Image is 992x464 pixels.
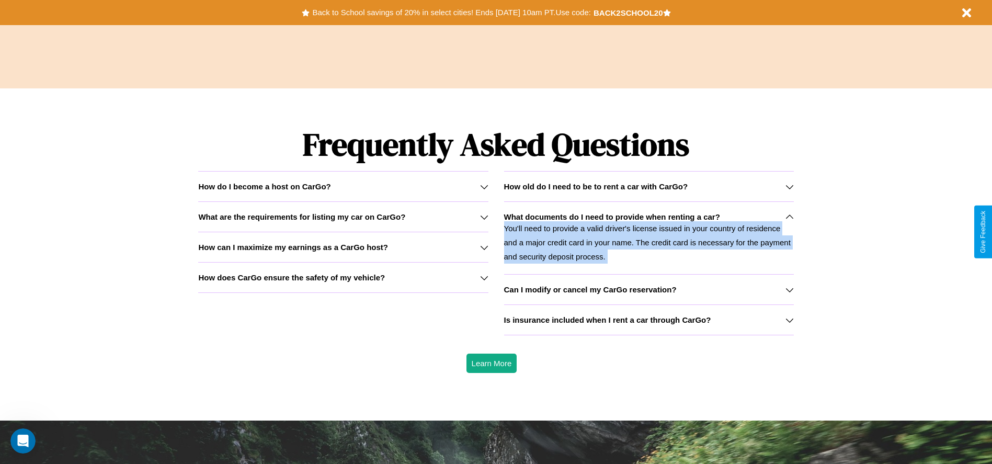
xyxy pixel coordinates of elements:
[979,211,987,253] div: Give Feedback
[198,118,793,171] h1: Frequently Asked Questions
[504,285,677,294] h3: Can I modify or cancel my CarGo reservation?
[310,5,593,20] button: Back to School savings of 20% in select cities! Ends [DATE] 10am PT.Use code:
[10,428,36,454] iframe: Intercom live chat
[504,212,720,221] h3: What documents do I need to provide when renting a car?
[504,315,711,324] h3: Is insurance included when I rent a car through CarGo?
[198,182,330,191] h3: How do I become a host on CarGo?
[198,212,405,221] h3: What are the requirements for listing my car on CarGo?
[198,243,388,252] h3: How can I maximize my earnings as a CarGo host?
[594,8,663,17] b: BACK2SCHOOL20
[466,354,517,373] button: Learn More
[504,182,688,191] h3: How old do I need to be to rent a car with CarGo?
[198,273,385,282] h3: How does CarGo ensure the safety of my vehicle?
[504,221,794,264] p: You'll need to provide a valid driver's license issued in your country of residence and a major c...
